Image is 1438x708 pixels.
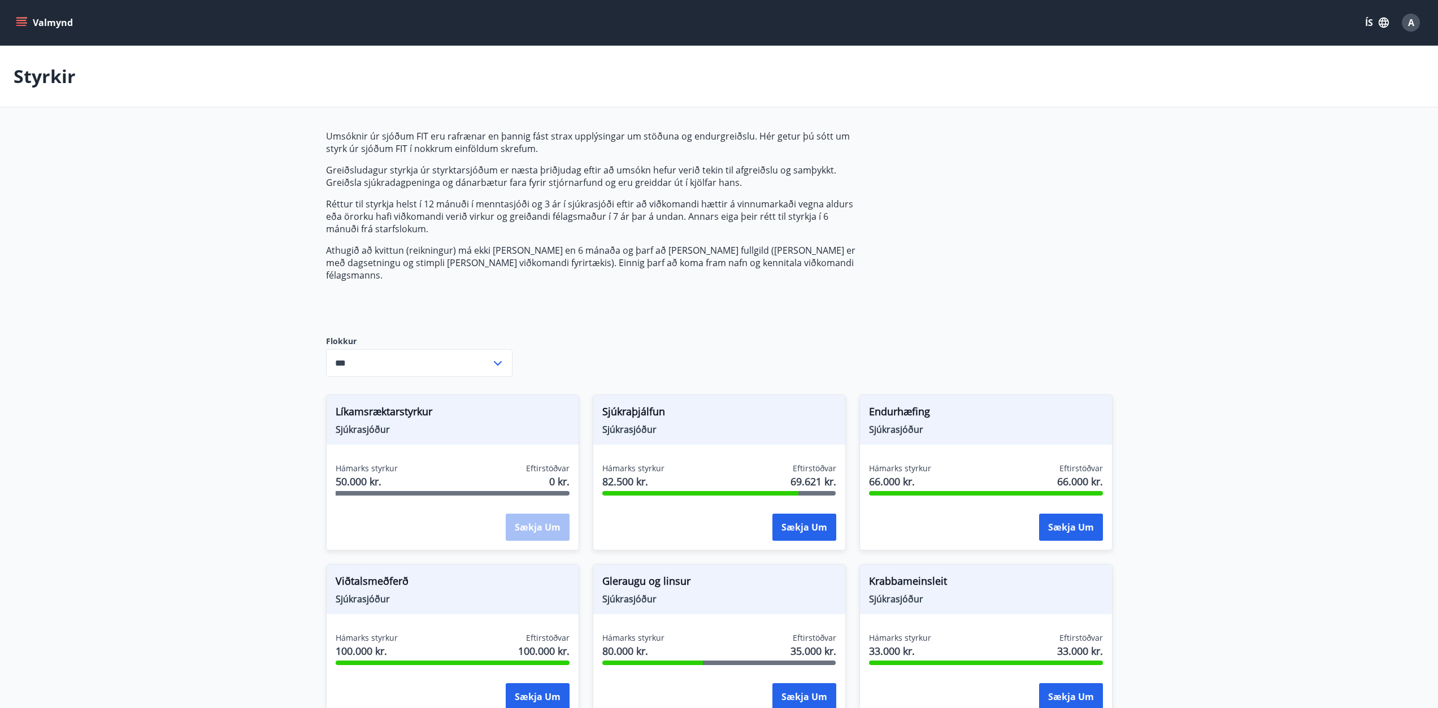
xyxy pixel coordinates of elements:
label: Flokkur [326,336,512,347]
span: 33.000 kr. [869,644,931,658]
p: Athugið að kvittun (reikningur) má ekki [PERSON_NAME] en 6 mánaða og þarf að [PERSON_NAME] fullgi... [326,244,859,281]
span: Hámarks styrkur [602,632,664,644]
button: Sækja um [772,514,836,541]
p: Greiðsludagur styrkja úr styrktarsjóðum er næsta þriðjudag eftir að umsókn hefur verið tekin til ... [326,164,859,189]
span: Sjúkrasjóður [336,423,570,436]
span: Sjúkrasjóður [602,423,836,436]
span: Endurhæfing [869,404,1103,423]
span: Sjúkrasjóður [869,593,1103,605]
p: Styrkir [14,64,76,89]
span: Sjúkraþjálfun [602,404,836,423]
span: Eftirstöðvar [1059,463,1103,474]
span: Eftirstöðvar [793,632,836,644]
span: Hámarks styrkur [336,632,398,644]
span: 35.000 kr. [790,644,836,658]
span: 80.000 kr. [602,644,664,658]
span: Hámarks styrkur [869,463,931,474]
span: 69.621 kr. [790,474,836,489]
button: A [1397,9,1424,36]
span: A [1408,16,1414,29]
span: Eftirstöðvar [1059,632,1103,644]
span: 100.000 kr. [336,644,398,658]
span: Sjúkrasjóður [336,593,570,605]
span: 66.000 kr. [1057,474,1103,489]
button: Sækja um [1039,514,1103,541]
span: 82.500 kr. [602,474,664,489]
span: Krabbameinsleit [869,574,1103,593]
span: Hámarks styrkur [336,463,398,474]
span: Gleraugu og linsur [602,574,836,593]
span: 66.000 kr. [869,474,931,489]
p: Réttur til styrkja helst í 12 mánuði í menntasjóði og 3 ár í sjúkrasjóði eftir að viðkomandi hætt... [326,198,859,235]
span: Líkamsræktarstyrkur [336,404,570,423]
span: 0 kr. [549,474,570,489]
span: Eftirstöðvar [793,463,836,474]
span: Viðtalsmeðferð [336,574,570,593]
span: Sjúkrasjóður [869,423,1103,436]
span: 33.000 kr. [1057,644,1103,658]
p: Umsóknir úr sjóðum FIT eru rafrænar en þannig fást strax upplýsingar um stöðuna og endurgreiðslu.... [326,130,859,155]
button: ÍS [1359,12,1395,33]
span: Eftirstöðvar [526,632,570,644]
span: Hámarks styrkur [602,463,664,474]
span: Sjúkrasjóður [602,593,836,605]
button: menu [14,12,77,33]
span: 50.000 kr. [336,474,398,489]
span: 100.000 kr. [518,644,570,658]
span: Eftirstöðvar [526,463,570,474]
span: Hámarks styrkur [869,632,931,644]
